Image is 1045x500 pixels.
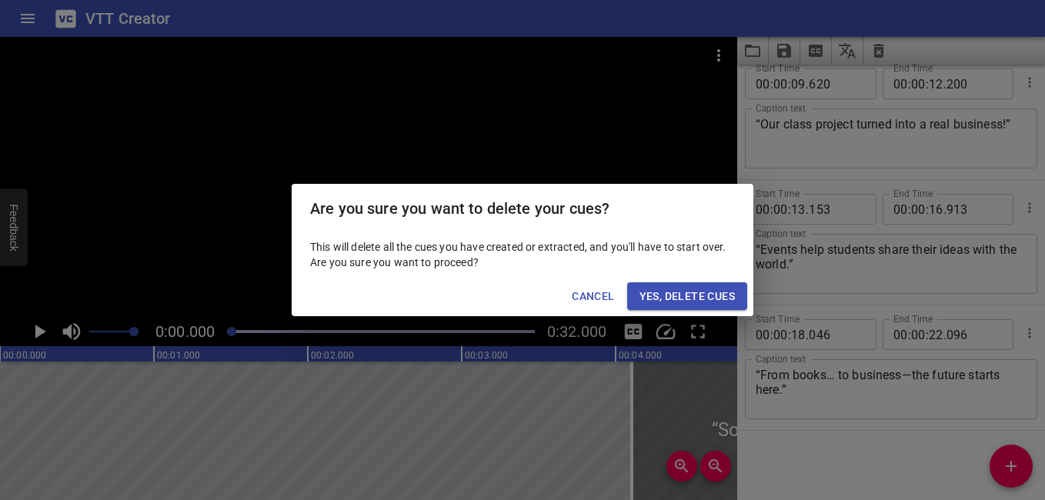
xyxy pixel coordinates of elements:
button: Cancel [566,282,620,311]
button: Yes, Delete Cues [627,282,747,311]
span: Yes, Delete Cues [639,287,735,306]
h2: Are you sure you want to delete your cues? [310,196,735,221]
span: Cancel [572,287,614,306]
div: This will delete all the cues you have created or extracted, and you'll have to start over. Are y... [292,233,753,276]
